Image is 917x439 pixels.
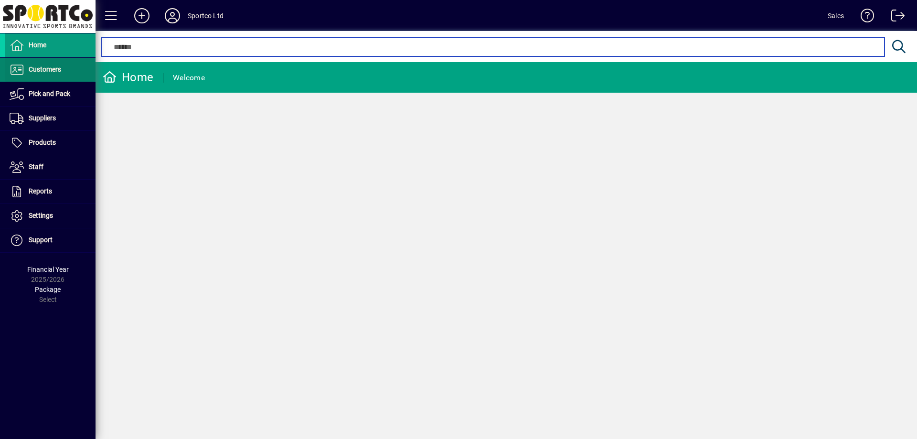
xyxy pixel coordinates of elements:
[173,70,205,86] div: Welcome
[5,107,96,130] a: Suppliers
[35,286,61,293] span: Package
[5,204,96,228] a: Settings
[29,236,53,244] span: Support
[5,180,96,203] a: Reports
[27,266,69,273] span: Financial Year
[29,41,46,49] span: Home
[29,65,61,73] span: Customers
[5,131,96,155] a: Products
[853,2,874,33] a: Knowledge Base
[127,7,157,24] button: Add
[5,82,96,106] a: Pick and Pack
[188,8,224,23] div: Sportco Ltd
[5,228,96,252] a: Support
[29,187,52,195] span: Reports
[29,163,43,171] span: Staff
[29,212,53,219] span: Settings
[103,70,153,85] div: Home
[828,8,844,23] div: Sales
[29,139,56,146] span: Products
[157,7,188,24] button: Profile
[5,58,96,82] a: Customers
[29,90,70,97] span: Pick and Pack
[5,155,96,179] a: Staff
[884,2,905,33] a: Logout
[29,114,56,122] span: Suppliers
